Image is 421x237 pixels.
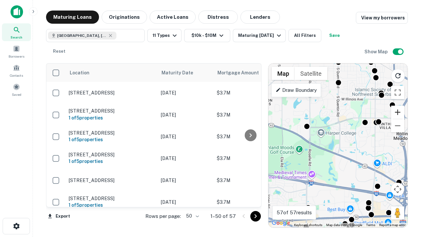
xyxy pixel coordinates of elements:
p: $3.7M [217,111,283,118]
p: $3.7M [217,198,283,206]
button: Lenders [240,11,280,24]
button: All Filters [288,29,321,42]
a: Contacts [2,62,31,79]
h6: 1 of 5 properties [69,114,154,121]
iframe: Chat Widget [388,184,421,216]
span: Mortgage Amount [217,69,267,77]
p: [STREET_ADDRESS] [69,196,154,201]
p: $3.7M [217,133,283,140]
button: Export [46,211,72,221]
a: Report a map error [379,223,406,227]
h6: 1 of 5 properties [69,201,154,209]
div: 0 0 [268,64,408,227]
p: [DATE] [161,198,210,206]
p: [DATE] [161,177,210,184]
p: 57 of 57 results [277,209,312,217]
span: Search [11,35,22,40]
button: Maturing Loans [46,11,99,24]
p: [STREET_ADDRESS] [69,130,154,136]
p: [DATE] [161,111,210,118]
button: 11 Types [147,29,182,42]
th: Location [65,64,158,82]
button: Originations [102,11,147,24]
p: $3.7M [217,177,283,184]
button: Active Loans [150,11,196,24]
img: Google [270,219,292,227]
button: Reload search area [391,69,405,83]
button: Keyboard shortcuts [294,223,322,227]
div: 50 [184,211,200,221]
button: Toggle fullscreen view [391,86,404,99]
div: Maturing [DATE] [238,32,283,39]
p: [DATE] [161,133,210,140]
p: [DATE] [161,89,210,96]
button: Reset [49,45,70,58]
button: Maturing [DATE] [233,29,286,42]
a: Open this area in Google Maps (opens a new window) [270,219,292,227]
a: Terms (opens in new tab) [366,223,375,227]
p: [STREET_ADDRESS] [69,108,154,114]
button: Distress [198,11,238,24]
button: Show street map [272,67,295,80]
span: Saved [12,92,21,97]
h6: 1 of 5 properties [69,136,154,143]
p: $3.7M [217,155,283,162]
h6: Show Map [364,48,389,55]
img: capitalize-icon.png [11,5,23,18]
a: Borrowers [2,42,31,60]
a: Search [2,23,31,41]
button: Save your search to get updates of matches that match your search criteria. [324,29,345,42]
a: View my borrowers [356,12,408,24]
button: Zoom out [391,119,404,132]
span: Maturity Date [161,69,202,77]
button: Go to next page [250,211,261,222]
span: Borrowers [9,54,24,59]
span: Location [69,69,89,77]
p: [STREET_ADDRESS] [69,90,154,96]
button: Show satellite imagery [295,67,327,80]
p: [STREET_ADDRESS] [69,177,154,183]
p: Rows per page: [145,212,181,220]
p: [DATE] [161,155,210,162]
button: Zoom in [391,106,404,119]
a: Saved [2,81,31,98]
th: Mortgage Amount [213,64,286,82]
button: $10k - $10M [184,29,230,42]
button: Map camera controls [391,183,404,196]
span: Map data ©2025 Google [326,223,362,227]
p: 1–50 of 57 [210,212,236,220]
p: [STREET_ADDRESS] [69,152,154,158]
p: Draw Boundary [276,86,317,94]
span: [GEOGRAPHIC_DATA], [GEOGRAPHIC_DATA] [57,33,107,39]
span: Contacts [10,73,23,78]
th: Maturity Date [158,64,213,82]
p: $3.7M [217,89,283,96]
h6: 1 of 5 properties [69,158,154,165]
